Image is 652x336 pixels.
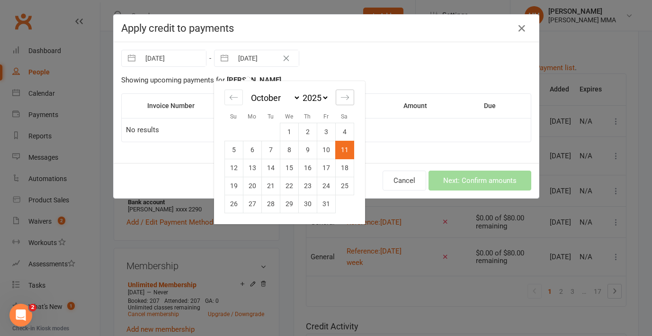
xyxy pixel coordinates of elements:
[335,159,354,177] td: Saturday, October 18, 2025
[261,177,280,195] td: Tuesday, October 21, 2025
[121,74,531,86] div: Showing upcoming payments for
[335,123,354,141] td: Saturday, October 4, 2025
[280,177,298,195] td: Wednesday, October 22, 2025
[29,304,36,311] span: 2
[335,177,354,195] td: Saturday, October 25, 2025
[298,123,317,141] td: Thursday, October 2, 2025
[317,159,335,177] td: Friday, October 17, 2025
[243,141,261,159] td: Monday, October 6, 2025
[383,171,426,191] button: Cancel
[280,141,298,159] td: Wednesday, October 8, 2025
[268,113,274,120] small: Tu
[304,113,311,120] small: Th
[298,177,317,195] td: Thursday, October 23, 2025
[261,159,280,177] td: Tuesday, October 14, 2025
[243,159,261,177] td: Monday, October 13, 2025
[243,195,261,213] td: Monday, October 27, 2025
[480,94,531,118] th: Due
[224,159,243,177] td: Sunday, October 12, 2025
[143,94,283,118] th: Invoice Number
[214,81,365,224] div: Calendar
[9,304,32,327] iframe: Intercom live chat
[285,113,293,120] small: We
[317,141,335,159] td: Friday, October 10, 2025
[224,177,243,195] td: Sunday, October 19, 2025
[399,94,480,118] th: Amount
[335,141,354,159] td: Selected. Saturday, October 11, 2025
[243,177,261,195] td: Monday, October 20, 2025
[317,177,335,195] td: Friday, October 24, 2025
[317,123,335,141] td: Friday, October 3, 2025
[280,123,298,141] td: Wednesday, October 1, 2025
[261,195,280,213] td: Tuesday, October 28, 2025
[280,159,298,177] td: Wednesday, October 15, 2025
[514,21,529,36] a: Close
[336,90,354,105] div: Move forward to switch to the next month.
[121,22,531,34] h4: Apply credit to payments
[248,113,256,120] small: Mo
[122,118,531,142] td: No results
[224,141,243,159] td: Sunday, October 5, 2025
[227,76,281,84] strong: [PERSON_NAME]
[298,159,317,177] td: Thursday, October 16, 2025
[224,90,243,105] div: Move backward to switch to the previous month.
[323,113,329,120] small: Fr
[224,195,243,213] td: Sunday, October 26, 2025
[298,195,317,213] td: Thursday, October 30, 2025
[341,113,348,120] small: Sa
[298,141,317,159] td: Thursday, October 9, 2025
[230,113,237,120] small: Su
[317,195,335,213] td: Friday, October 31, 2025
[261,141,280,159] td: Tuesday, October 7, 2025
[280,195,298,213] td: Wednesday, October 29, 2025
[278,53,295,64] button: Clear Date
